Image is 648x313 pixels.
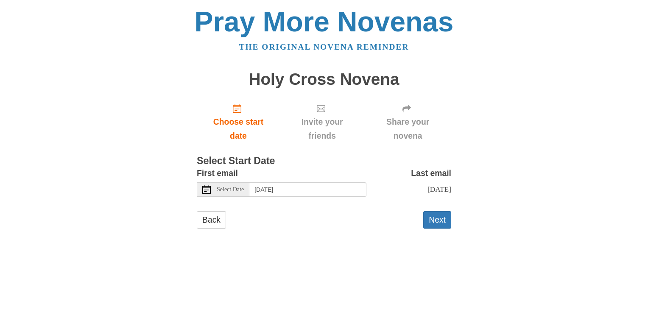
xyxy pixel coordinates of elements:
[373,115,443,143] span: Share your novena
[364,97,451,147] div: Click "Next" to confirm your start date first.
[197,70,451,89] h1: Holy Cross Novena
[195,6,454,37] a: Pray More Novenas
[288,115,356,143] span: Invite your friends
[205,115,271,143] span: Choose start date
[197,211,226,229] a: Back
[427,185,451,193] span: [DATE]
[197,166,238,180] label: First email
[217,187,244,193] span: Select Date
[239,42,409,51] a: The original novena reminder
[280,97,364,147] div: Click "Next" to confirm your start date first.
[411,166,451,180] label: Last email
[423,211,451,229] button: Next
[197,156,451,167] h3: Select Start Date
[197,97,280,147] a: Choose start date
